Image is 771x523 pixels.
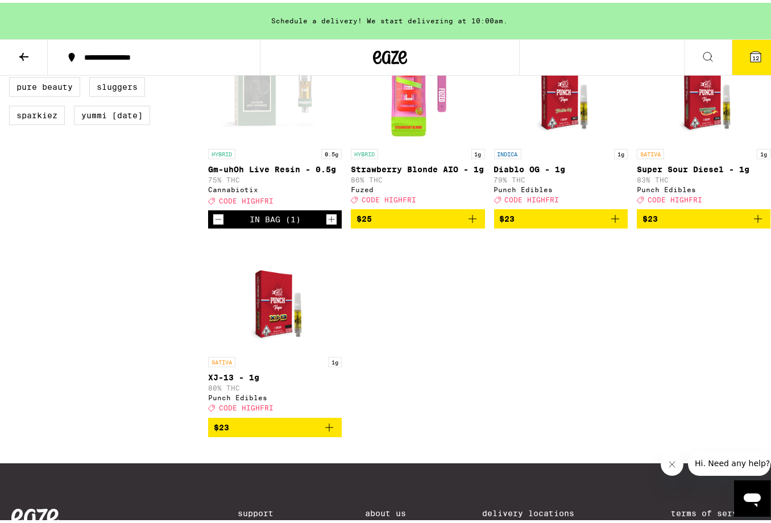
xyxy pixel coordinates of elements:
p: 75% THC [208,173,342,181]
div: Cannabiotix [208,183,342,190]
p: Gm-uhOh Live Resin - 0.5g [208,162,342,171]
p: XJ-13 - 1g [208,370,342,379]
span: $23 [214,420,229,429]
img: Punch Edibles - XJ-13 - 1g [231,235,319,348]
label: Sluggers [89,74,145,94]
div: In Bag (1) [250,212,301,221]
button: Add to bag [494,206,628,226]
span: CODE HIGHFRI [648,193,702,201]
p: 1g [614,146,628,156]
a: Open page for Diablo OG - 1g from Punch Edibles [494,27,628,206]
p: 83% THC [637,173,770,181]
span: CODE HIGHFRI [505,193,559,201]
span: CODE HIGHFRI [362,193,416,201]
button: Decrement [213,211,224,222]
p: 1g [328,354,342,364]
iframe: Close message [661,450,683,473]
p: Strawberry Blonde AIO - 1g [351,162,484,171]
span: CODE HIGHFRI [219,402,273,409]
span: $25 [357,211,372,221]
button: Add to bag [351,206,484,226]
label: Pure Beauty [9,74,80,94]
p: 86% THC [351,173,484,181]
p: SATIVA [208,354,235,364]
p: INDICA [494,146,521,156]
iframe: Message from company [688,448,770,473]
a: Open page for Gm-uhOh Live Resin - 0.5g from Cannabiotix [208,27,342,207]
iframe: Button to launch messaging window [734,478,770,514]
a: Open page for Super Sour Diesel - 1g from Punch Edibles [637,27,770,206]
p: 79% THC [494,173,628,181]
a: Support [238,506,289,515]
p: 80% THC [208,381,342,389]
div: Punch Edibles [208,391,342,399]
span: CODE HIGHFRI [219,194,273,202]
p: HYBRID [351,146,378,156]
p: Diablo OG - 1g [494,162,628,171]
label: Yummi [DATE] [74,103,150,122]
button: Add to bag [637,206,770,226]
div: Punch Edibles [637,183,770,190]
a: Open page for XJ-13 - 1g from Punch Edibles [208,235,342,414]
button: Add to bag [208,415,342,434]
img: Punch Edibles - Super Sour Diesel - 1g [660,27,748,140]
a: Terms of Service [671,506,768,515]
a: About Us [365,506,406,515]
img: Punch Edibles - Diablo OG - 1g [517,27,605,140]
span: $23 [643,211,658,221]
a: Open page for Strawberry Blonde AIO - 1g from Fuzed [351,27,484,206]
div: Fuzed [351,183,484,190]
p: HYBRID [208,146,235,156]
p: 0.5g [321,146,342,156]
button: Increment [326,211,337,222]
div: Punch Edibles [494,183,628,190]
label: Sparkiez [9,103,65,122]
p: 1g [471,146,485,156]
p: 1g [757,146,770,156]
span: 12 [752,52,759,59]
span: $23 [500,211,515,221]
img: Fuzed - Strawberry Blonde AIO - 1g [361,27,475,140]
p: SATIVA [637,146,664,156]
p: Super Sour Diesel - 1g [637,162,770,171]
a: Delivery Locations [482,506,595,515]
